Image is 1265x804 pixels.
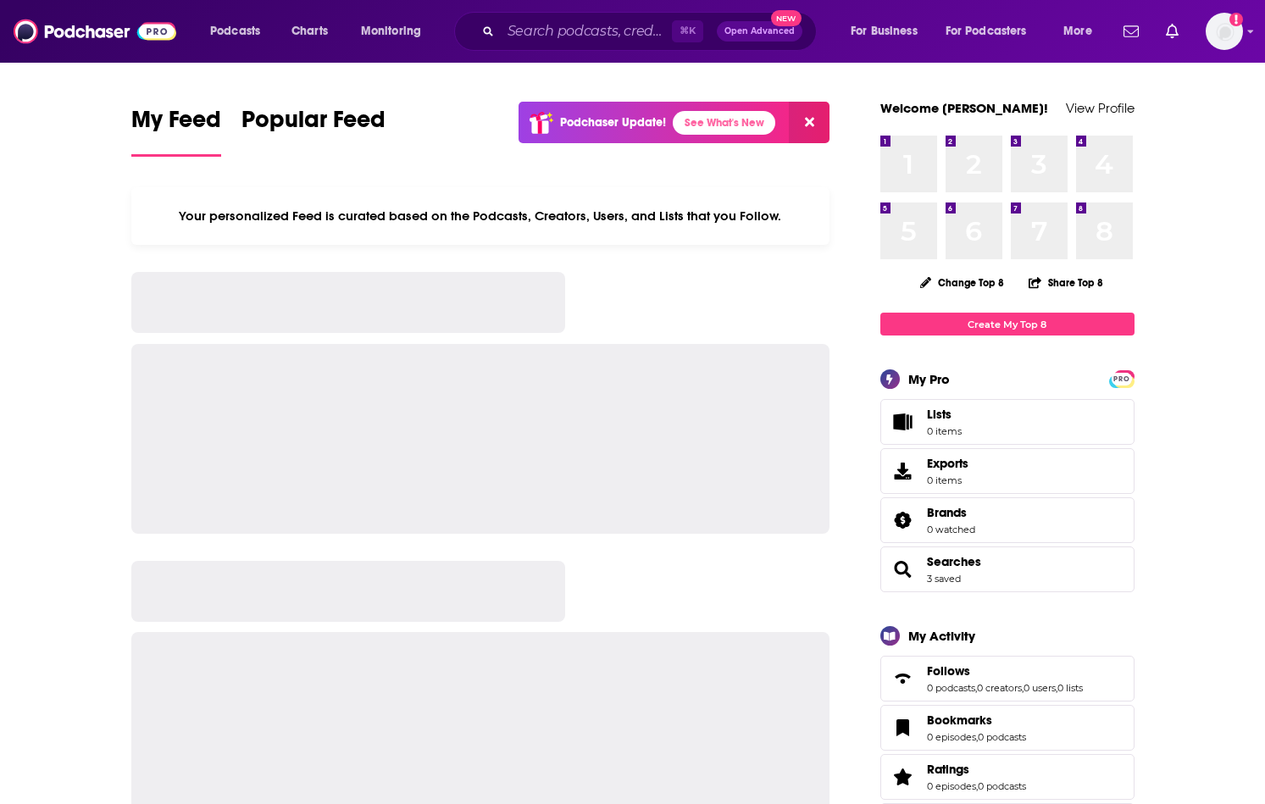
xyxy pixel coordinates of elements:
[880,754,1135,800] span: Ratings
[1159,17,1185,46] a: Show notifications dropdown
[1112,372,1132,385] a: PRO
[1112,373,1132,385] span: PRO
[14,15,176,47] img: Podchaser - Follow, Share and Rate Podcasts
[717,21,802,42] button: Open AdvancedNew
[1022,682,1024,694] span: ,
[880,100,1048,116] a: Welcome [PERSON_NAME]!
[771,10,802,26] span: New
[927,682,975,694] a: 0 podcasts
[927,474,968,486] span: 0 items
[886,667,920,690] a: Follows
[978,731,1026,743] a: 0 podcasts
[280,18,338,45] a: Charts
[1206,13,1243,50] img: User Profile
[927,456,968,471] span: Exports
[1206,13,1243,50] button: Show profile menu
[672,20,703,42] span: ⌘ K
[349,18,443,45] button: open menu
[927,554,981,569] a: Searches
[927,713,992,728] span: Bookmarks
[291,19,328,43] span: Charts
[1229,13,1243,26] svg: Add a profile image
[1028,266,1104,299] button: Share Top 8
[908,371,950,387] div: My Pro
[880,705,1135,751] span: Bookmarks
[927,762,969,777] span: Ratings
[880,313,1135,335] a: Create My Top 8
[470,12,833,51] div: Search podcasts, credits, & more...
[241,105,386,144] span: Popular Feed
[935,18,1051,45] button: open menu
[560,115,666,130] p: Podchaser Update!
[241,105,386,157] a: Popular Feed
[927,663,970,679] span: Follows
[1057,682,1083,694] a: 0 lists
[927,407,962,422] span: Lists
[927,425,962,437] span: 0 items
[927,573,961,585] a: 3 saved
[908,628,975,644] div: My Activity
[946,19,1027,43] span: For Podcasters
[886,557,920,581] a: Searches
[198,18,282,45] button: open menu
[724,27,795,36] span: Open Advanced
[978,780,1026,792] a: 0 podcasts
[131,187,830,245] div: Your personalized Feed is curated based on the Podcasts, Creators, Users, and Lists that you Follow.
[886,459,920,483] span: Exports
[1063,19,1092,43] span: More
[880,497,1135,543] span: Brands
[975,682,977,694] span: ,
[927,407,952,422] span: Lists
[927,505,975,520] a: Brands
[927,713,1026,728] a: Bookmarks
[886,410,920,434] span: Lists
[880,448,1135,494] a: Exports
[1117,17,1146,46] a: Show notifications dropdown
[886,765,920,789] a: Ratings
[210,19,260,43] span: Podcasts
[977,682,1022,694] a: 0 creators
[880,656,1135,701] span: Follows
[1056,682,1057,694] span: ,
[927,663,1083,679] a: Follows
[880,399,1135,445] a: Lists
[839,18,939,45] button: open menu
[673,111,775,135] a: See What's New
[886,508,920,532] a: Brands
[976,780,978,792] span: ,
[501,18,672,45] input: Search podcasts, credits, & more...
[880,546,1135,592] span: Searches
[1206,13,1243,50] span: Logged in as LaurenOlvera101
[927,505,967,520] span: Brands
[1051,18,1113,45] button: open menu
[851,19,918,43] span: For Business
[361,19,421,43] span: Monitoring
[886,716,920,740] a: Bookmarks
[927,780,976,792] a: 0 episodes
[1066,100,1135,116] a: View Profile
[927,731,976,743] a: 0 episodes
[976,731,978,743] span: ,
[927,762,1026,777] a: Ratings
[910,272,1015,293] button: Change Top 8
[131,105,221,157] a: My Feed
[927,524,975,535] a: 0 watched
[1024,682,1056,694] a: 0 users
[131,105,221,144] span: My Feed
